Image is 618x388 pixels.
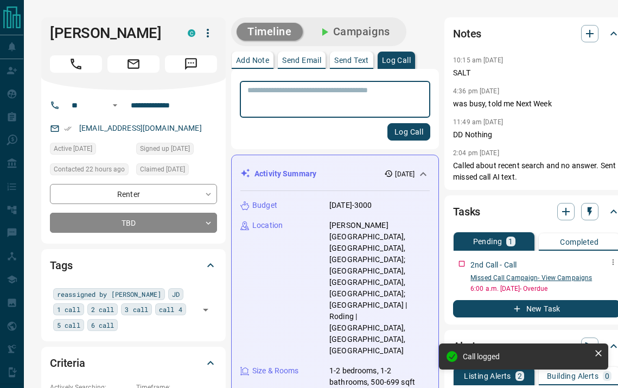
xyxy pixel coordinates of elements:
div: Call logged [463,352,590,361]
span: 5 call [57,320,80,330]
p: Activity Summary [254,168,316,180]
p: 11:49 am [DATE] [453,118,503,126]
button: Open [109,99,122,112]
h2: Alerts [453,338,481,355]
h2: Criteria [50,354,85,372]
p: Budget [252,200,277,211]
span: 3 call [125,304,148,315]
p: Send Email [282,56,321,64]
p: Location [252,220,283,231]
span: Signed up [DATE] [140,143,190,154]
span: call 4 [159,304,182,315]
button: Log Call [387,123,430,141]
span: Call [50,55,102,73]
span: 6 call [91,320,114,330]
div: Wed Jul 30 2025 [50,143,131,158]
p: 4:36 pm [DATE] [453,87,499,95]
p: Send Text [334,56,369,64]
p: 2nd Call - Call [470,259,517,271]
p: Add Note [236,56,269,64]
span: Active [DATE] [54,143,92,154]
div: Tags [50,252,217,278]
span: reassigned by [PERSON_NAME] [57,289,161,300]
div: Criteria [50,350,217,376]
a: [EMAIL_ADDRESS][DOMAIN_NAME] [79,124,202,132]
p: [PERSON_NAME][GEOGRAPHIC_DATA], [GEOGRAPHIC_DATA], [GEOGRAPHIC_DATA]; [GEOGRAPHIC_DATA], [GEOGRAP... [329,220,430,357]
div: Wed Jul 30 2025 [136,163,217,179]
div: Activity Summary[DATE] [240,164,430,184]
button: Timeline [237,23,303,41]
h2: Tasks [453,203,480,220]
h2: Notes [453,25,481,42]
div: condos.ca [188,29,195,37]
p: [DATE]-3000 [329,200,372,211]
span: 2 call [91,304,114,315]
h1: [PERSON_NAME] [50,24,171,42]
svg: Email Verified [64,125,72,132]
a: Missed Call Campaign- View Campaigns [470,274,592,282]
span: 1 call [57,304,80,315]
p: [DATE] [395,169,415,179]
div: TBD [50,213,217,233]
button: Open [198,302,213,317]
span: Contacted 22 hours ago [54,164,125,175]
p: 2:04 pm [DATE] [453,149,499,157]
span: JD [172,289,180,300]
p: Size & Rooms [252,365,299,377]
div: Sun Sep 13 2020 [136,143,217,158]
span: Email [107,55,160,73]
p: 1 [508,238,513,245]
p: 10:15 am [DATE] [453,56,503,64]
button: Campaigns [307,23,401,41]
h2: Tags [50,257,72,274]
span: Claimed [DATE] [140,164,185,175]
span: Message [165,55,217,73]
div: Tue Aug 12 2025 [50,163,131,179]
p: Pending [473,238,502,245]
div: Renter [50,184,217,204]
p: Completed [560,238,598,246]
p: Log Call [382,56,411,64]
p: 1-2 bedrooms, 1-2 bathrooms, 500-699 sqft [329,365,430,388]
